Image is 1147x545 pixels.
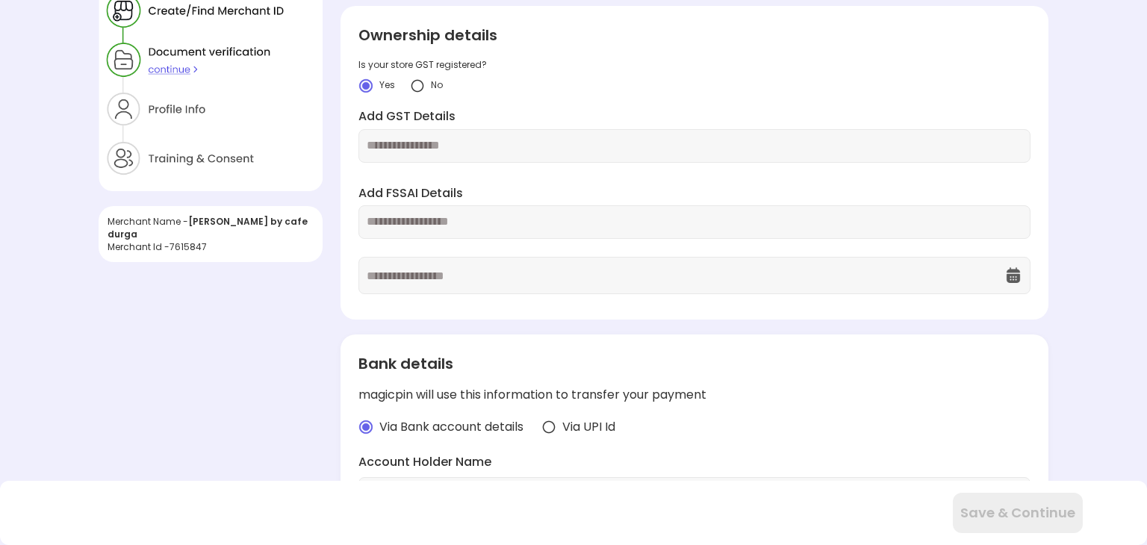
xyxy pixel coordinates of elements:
div: Is your store GST registered? [358,58,1031,71]
span: No [431,78,443,91]
label: Add FSSAI Details [358,185,1031,202]
label: Add GST Details [358,108,1031,125]
button: Save & Continue [953,493,1083,533]
div: Merchant Id - 7615847 [108,240,314,253]
div: Merchant Name - [108,215,314,240]
img: yidvdI1b1At5fYgYeHdauqyvT_pgttO64BpF2mcDGQwz_NKURL8lp7m2JUJk3Onwh4FIn8UgzATYbhG5vtZZpSXeknhWnnZDd... [410,78,425,93]
div: magicpin will use this information to transfer your payment [358,387,1031,404]
img: crlYN1wOekqfTXo2sKdO7mpVD4GIyZBlBCY682TI1bTNaOsxckEXOmACbAD6EYcPGHR5wXB9K-wSeRvGOQTikGGKT-kEDVP-b... [358,78,373,93]
span: Via Bank account details [379,419,523,436]
img: radio [541,420,556,435]
img: OcXK764TI_dg1n3pJKAFuNcYfYqBKGvmbXteblFrPew4KBASBbPUoKPFDRZzLe5z5khKOkBCrBseVNl8W_Mqhk0wgJF92Dyy9... [1004,267,1022,284]
label: Account Holder Name [358,454,1031,471]
span: [PERSON_NAME] by cafe durga [108,215,308,240]
div: Bank details [358,352,1031,375]
div: Ownership details [358,24,1031,46]
span: Via UPI Id [562,419,615,436]
img: radio [358,420,373,435]
span: Yes [379,78,395,91]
